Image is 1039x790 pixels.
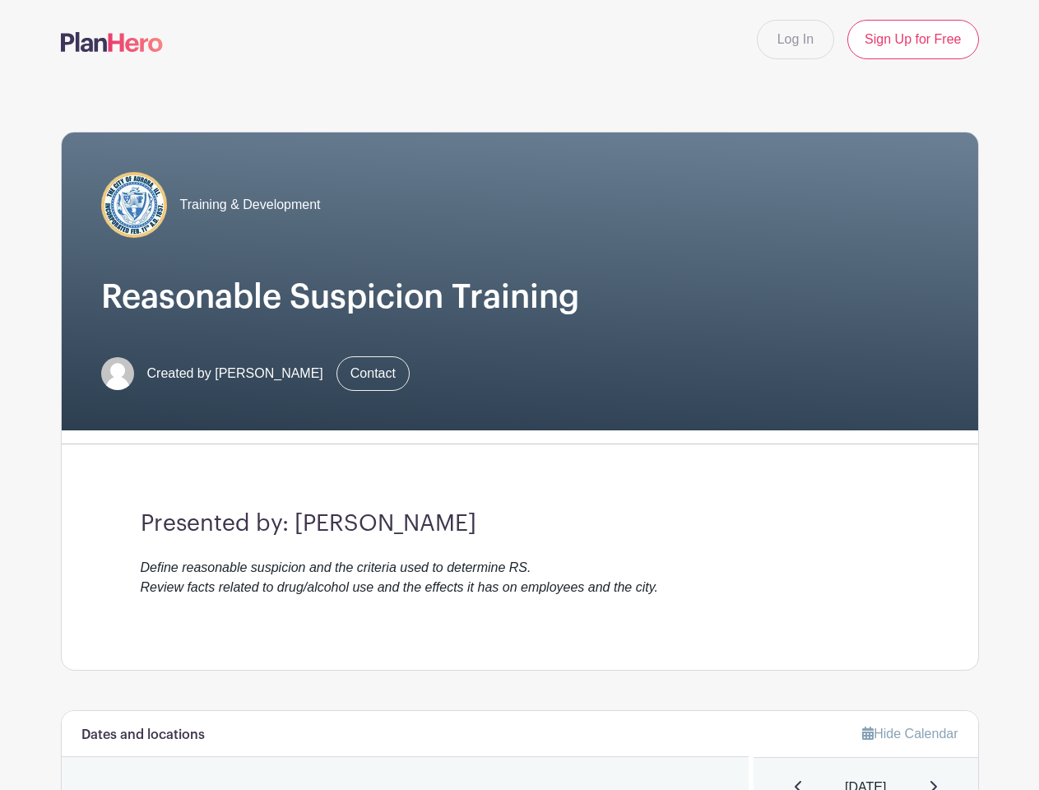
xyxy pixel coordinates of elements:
span: Training & Development [180,195,321,215]
h6: Dates and locations [81,727,205,743]
img: default-ce2991bfa6775e67f084385cd625a349d9dcbb7a52a09fb2fda1e96e2d18dcdb.png [101,357,134,390]
a: Contact [336,356,410,391]
h3: Presented by: [PERSON_NAME] [141,510,899,538]
span: Created by [PERSON_NAME] [147,364,323,383]
h1: Reasonable Suspicion Training [101,277,939,317]
img: COA%20logo%20(2).jpg [101,172,167,238]
a: Log In [757,20,834,59]
a: Sign Up for Free [847,20,978,59]
img: logo-507f7623f17ff9eddc593b1ce0a138ce2505c220e1c5a4e2b4648c50719b7d32.svg [61,32,163,52]
a: Hide Calendar [862,727,958,741]
em: Define reasonable suspicion and the criteria used to determine RS. Review facts related to drug/a... [141,560,658,594]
